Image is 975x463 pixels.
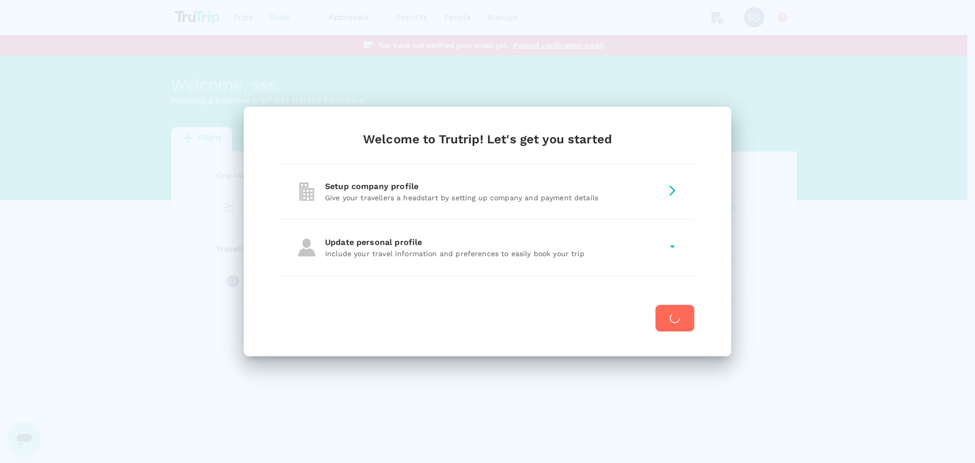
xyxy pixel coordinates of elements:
[280,131,695,147] div: Welcome to Trutrip! Let's get you started
[325,249,662,259] p: Include your travel information and preferences to easily book your trip
[280,164,695,219] div: company-profileSetup company profileGive your travellers a headstart by setting up company and pa...
[325,237,430,247] span: Update personal profile
[297,237,317,258] img: personal-profile
[325,193,662,203] p: Give your travellers a headstart by setting up company and payment details
[280,220,695,275] div: personal-profileUpdate personal profileInclude your travel information and preferences to easily ...
[297,181,317,202] img: company-profile
[325,181,427,191] span: Setup company profile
